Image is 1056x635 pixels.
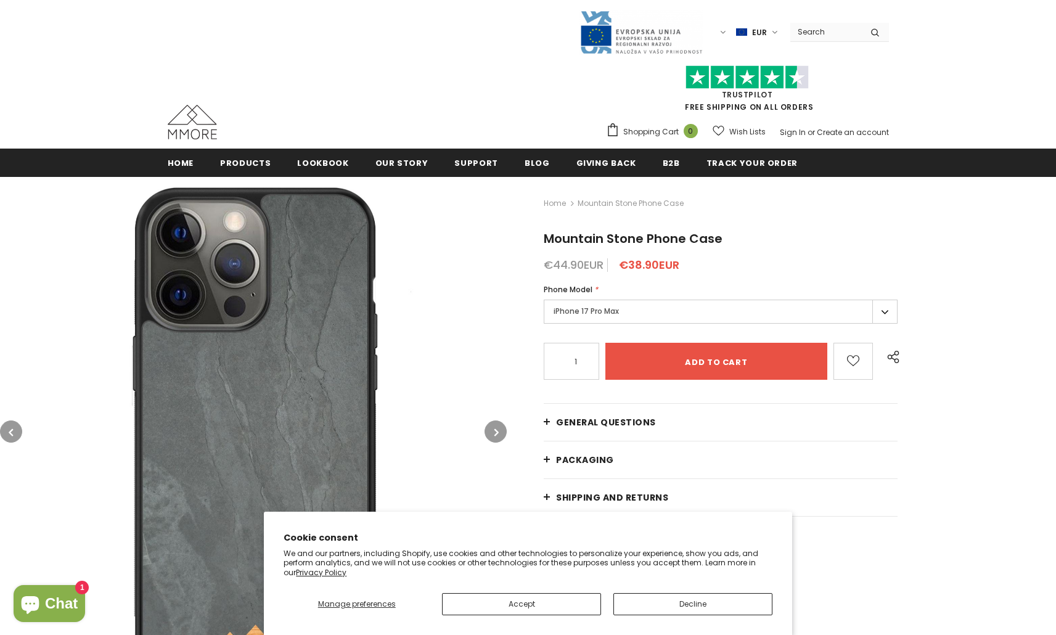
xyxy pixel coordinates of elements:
span: General Questions [556,416,656,428]
a: General Questions [544,404,898,441]
h2: Cookie consent [284,531,772,544]
img: MMORE Cases [168,105,217,139]
span: Blog [525,157,550,169]
span: Our Story [375,157,428,169]
span: Shipping and returns [556,491,668,504]
span: Manage preferences [318,599,396,609]
a: Lookbook [297,149,348,176]
a: Shopping Cart 0 [606,123,704,141]
span: B2B [663,157,680,169]
span: €44.90EUR [544,257,604,272]
span: Lookbook [297,157,348,169]
p: We and our partners, including Shopify, use cookies and other technologies to personalize your ex... [284,549,772,578]
a: Wish Lists [713,121,766,142]
a: Home [544,196,566,211]
label: iPhone 17 Pro Max [544,300,898,324]
a: Our Story [375,149,428,176]
span: Home [168,157,194,169]
span: Phone Model [544,284,592,295]
a: support [454,149,498,176]
span: FREE SHIPPING ON ALL ORDERS [606,71,889,112]
img: Trust Pilot Stars [686,65,809,89]
button: Accept [442,593,601,615]
a: Track your order [706,149,798,176]
span: Wish Lists [729,126,766,138]
span: Giving back [576,157,636,169]
span: Track your order [706,157,798,169]
a: Create an account [817,127,889,137]
span: €38.90EUR [619,257,679,272]
inbox-online-store-chat: Shopify online store chat [10,585,89,625]
button: Manage preferences [284,593,430,615]
a: Blog [525,149,550,176]
a: Giving back [576,149,636,176]
a: Javni Razpis [579,27,703,37]
span: or [808,127,815,137]
button: Decline [613,593,772,615]
a: Sign In [780,127,806,137]
a: Trustpilot [722,89,773,100]
a: Products [220,149,271,176]
a: B2B [663,149,680,176]
img: Javni Razpis [579,10,703,55]
input: Add to cart [605,343,827,380]
span: Mountain Stone Phone Case [578,196,684,211]
a: Home [168,149,194,176]
span: Mountain Stone Phone Case [544,230,722,247]
a: PACKAGING [544,441,898,478]
span: EUR [752,27,767,39]
span: Products [220,157,271,169]
a: Shipping and returns [544,479,898,516]
span: Shopping Cart [623,126,679,138]
input: Search Site [790,23,861,41]
span: 0 [684,124,698,138]
span: support [454,157,498,169]
a: Privacy Policy [296,567,346,578]
span: PACKAGING [556,454,614,466]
